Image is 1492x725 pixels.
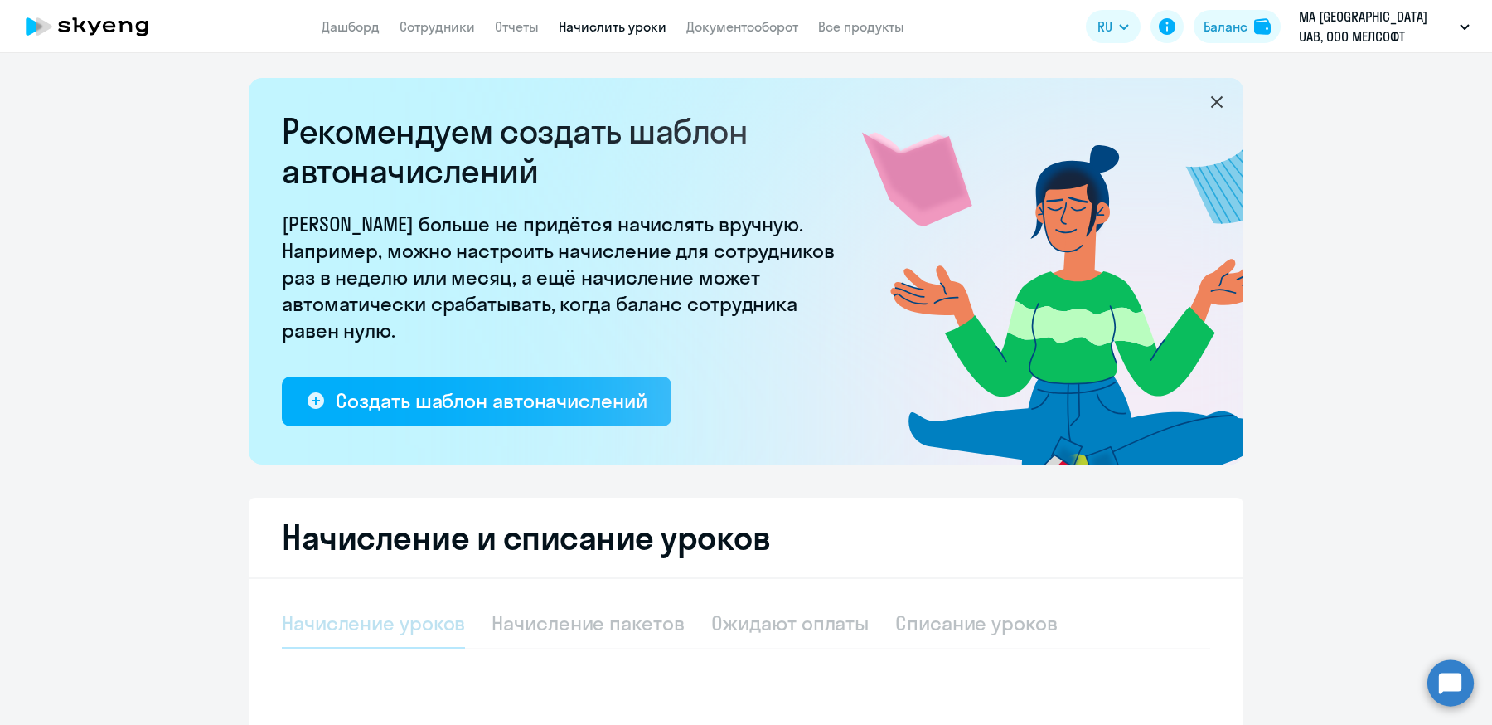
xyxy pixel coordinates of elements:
[282,211,845,343] p: [PERSON_NAME] больше не придётся начислять вручную. Например, можно настроить начисление для сотр...
[559,18,666,35] a: Начислить уроки
[1299,7,1453,46] p: MA [GEOGRAPHIC_DATA] UAB, ООО МЕЛСОФТ
[322,18,380,35] a: Дашборд
[282,377,671,426] button: Создать шаблон автоначислений
[336,387,647,414] div: Создать шаблон автоначислений
[282,518,1210,557] h2: Начисление и списание уроков
[1254,18,1271,35] img: balance
[1097,17,1112,36] span: RU
[495,18,539,35] a: Отчеты
[686,18,798,35] a: Документооборот
[1194,10,1281,43] button: Балансbalance
[1086,10,1141,43] button: RU
[1204,17,1247,36] div: Баланс
[400,18,475,35] a: Сотрудники
[282,111,845,191] h2: Рекомендуем создать шаблон автоначислений
[1291,7,1478,46] button: MA [GEOGRAPHIC_DATA] UAB, ООО МЕЛСОФТ
[818,18,904,35] a: Все продукты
